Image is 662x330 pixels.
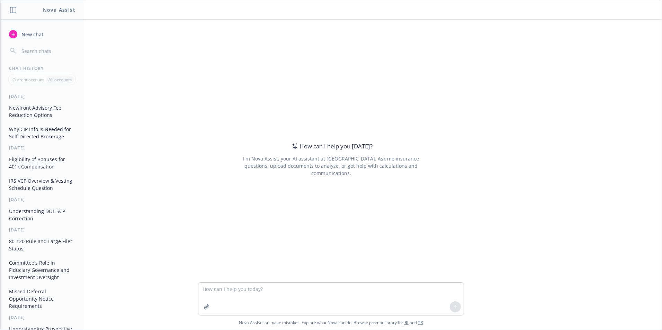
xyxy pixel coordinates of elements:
button: Committee's Role in Fiduciary Governance and Investment Oversight [6,257,78,283]
p: Current account [12,77,44,83]
span: Nova Assist can make mistakes. Explore what Nova can do: Browse prompt library for and [3,315,659,330]
button: 80-120 Rule and Large Filer Status [6,236,78,254]
div: [DATE] [1,196,83,202]
h1: Nova Assist [43,6,75,13]
div: [DATE] [1,93,83,99]
div: [DATE] [1,314,83,320]
span: New chat [20,31,44,38]
div: Chat History [1,65,83,71]
button: Eligibility of Bonuses for 401k Compensation [6,154,78,172]
input: Search chats [20,46,75,56]
button: Why CIP Info is Needed for Self-Directed Brokerage [6,123,78,142]
button: Missed Deferral Opportunity Notice Requirements [6,286,78,312]
button: Newfront Advisory Fee Reduction Options [6,102,78,121]
a: BI [404,320,409,326]
p: All accounts [48,77,72,83]
button: New chat [6,28,78,40]
a: TR [418,320,423,326]
div: How can I help you [DATE]? [290,142,373,151]
div: I'm Nova Assist, your AI assistant at [GEOGRAPHIC_DATA]. Ask me insurance questions, upload docum... [233,155,428,177]
button: Understanding DOL SCP Correction [6,205,78,224]
div: [DATE] [1,227,83,233]
button: IRS VCP Overview & Vesting Schedule Question [6,175,78,194]
div: [DATE] [1,145,83,151]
